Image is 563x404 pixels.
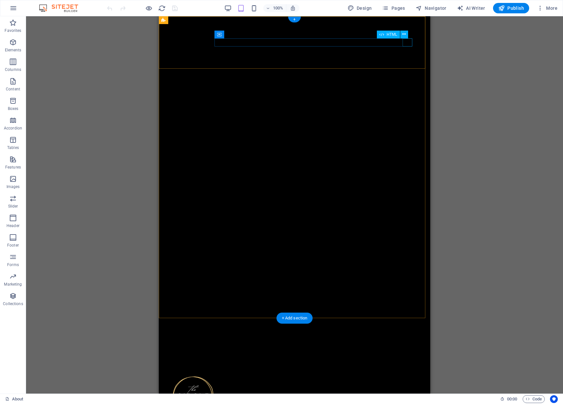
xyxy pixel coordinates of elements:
button: Pages [379,3,407,13]
span: HTML [387,33,397,36]
button: AI Writer [454,3,488,13]
p: Forms [7,262,19,267]
span: AI Writer [457,5,485,11]
p: Accordion [4,126,22,131]
p: Marketing [4,282,22,287]
div: Design (Ctrl+Alt+Y) [345,3,375,13]
i: On resize automatically adjust zoom level to fit chosen device. [290,5,296,11]
i: Reload page [158,5,166,12]
img: Editor Logo [37,4,86,12]
p: Tables [7,145,19,150]
button: reload [158,4,166,12]
div: + [288,17,301,22]
button: Click here to leave preview mode and continue editing [145,4,153,12]
p: Elements [5,47,21,53]
span: Navigator [416,5,446,11]
button: Code [523,395,545,403]
div: + Add section [277,313,313,324]
p: Footer [7,243,19,248]
span: More [537,5,557,11]
p: Features [5,165,21,170]
button: Publish [493,3,529,13]
span: Publish [498,5,524,11]
button: 100% [263,4,286,12]
button: Usercentrics [550,395,558,403]
span: : [512,397,513,401]
p: Images [7,184,20,189]
button: More [534,3,560,13]
p: Boxes [8,106,19,111]
button: Design [345,3,375,13]
p: Slider [8,204,18,209]
p: Header [7,223,20,228]
h6: Session time [500,395,517,403]
p: Content [6,87,20,92]
span: Code [526,395,542,403]
h6: 100% [273,4,283,12]
p: Columns [5,67,21,72]
p: Favorites [5,28,21,33]
p: Collections [3,301,23,306]
span: 00 00 [507,395,517,403]
a: Click to cancel selection. Double-click to open Pages [5,395,23,403]
span: Pages [382,5,405,11]
button: Navigator [413,3,449,13]
span: Design [348,5,372,11]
